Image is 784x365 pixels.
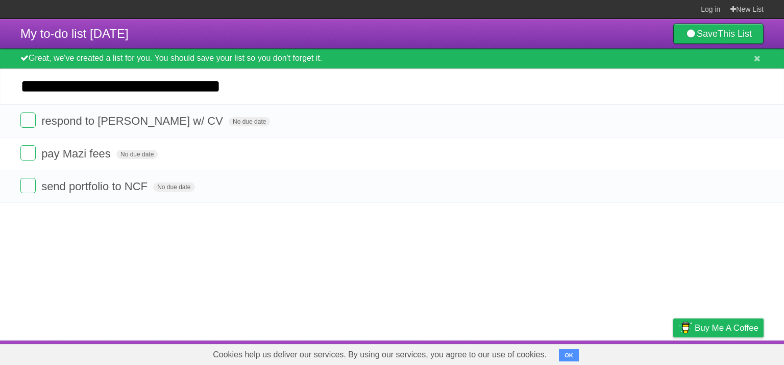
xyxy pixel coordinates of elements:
[537,343,559,362] a: About
[116,150,158,159] span: No due date
[20,145,36,161] label: Done
[41,115,226,127] span: respond to [PERSON_NAME] w/ CV
[41,180,150,193] span: send portfolio to NCF
[571,343,612,362] a: Developers
[678,319,692,336] img: Buy me a coffee
[20,178,36,193] label: Done
[153,182,194,192] span: No due date
[699,343,764,362] a: Suggest a feature
[229,117,270,126] span: No due date
[20,27,129,40] span: My to-do list [DATE]
[625,343,648,362] a: Terms
[20,112,36,128] label: Done
[673,24,764,44] a: SaveThis List
[660,343,687,362] a: Privacy
[41,147,113,160] span: pay Mazi fees
[695,319,758,337] span: Buy me a coffee
[718,29,752,39] b: This List
[203,345,557,365] span: Cookies help us deliver our services. By using our services, you agree to our use of cookies.
[673,318,764,337] a: Buy me a coffee
[559,349,579,361] button: OK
